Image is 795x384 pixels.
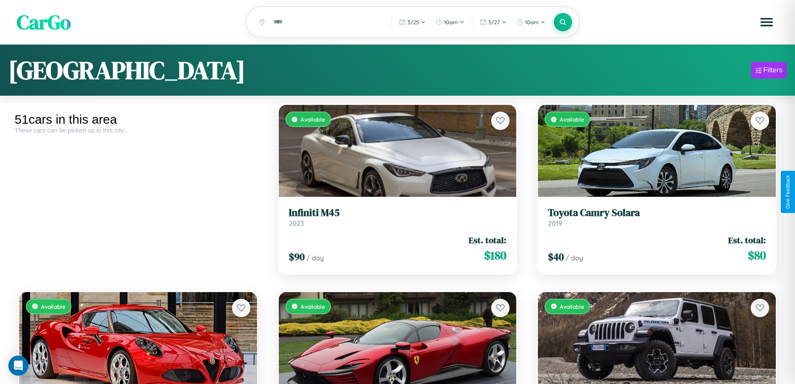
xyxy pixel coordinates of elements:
[751,62,787,79] button: Filters
[548,207,766,219] h3: Toyota Camry Solara
[469,234,506,246] span: Est. total:
[748,247,766,264] span: $ 80
[289,250,305,264] span: $ 90
[306,254,324,262] span: / day
[407,19,419,25] span: 3 / 25
[560,116,584,123] span: Available
[289,219,304,227] span: 2023
[755,10,778,34] button: Open menu
[565,254,583,262] span: / day
[8,53,245,87] h1: [GEOGRAPHIC_DATA]
[289,207,507,227] a: Infiniti M452023
[15,112,262,127] div: 51 cars in this area
[432,15,469,29] button: 10am
[15,127,262,134] div: These cars can be picked up in this city.
[763,66,782,74] div: Filters
[548,207,766,227] a: Toyota Camry Solara2019
[395,15,430,29] button: 3/25
[300,116,325,123] span: Available
[41,303,66,310] span: Available
[512,15,550,29] button: 10am
[444,19,458,25] span: 10am
[525,19,539,25] span: 10am
[289,207,507,219] h3: Infiniti M45
[548,250,564,264] span: $ 40
[785,175,791,209] div: Give Feedback
[476,15,511,29] button: 3/27
[560,303,584,310] span: Available
[488,19,500,25] span: 3 / 27
[728,234,766,246] span: Est. total:
[548,219,562,227] span: 2019
[17,8,71,36] span: CarGo
[484,247,506,264] span: $ 180
[8,356,28,376] div: Open Intercom Messenger
[300,303,325,310] span: Available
